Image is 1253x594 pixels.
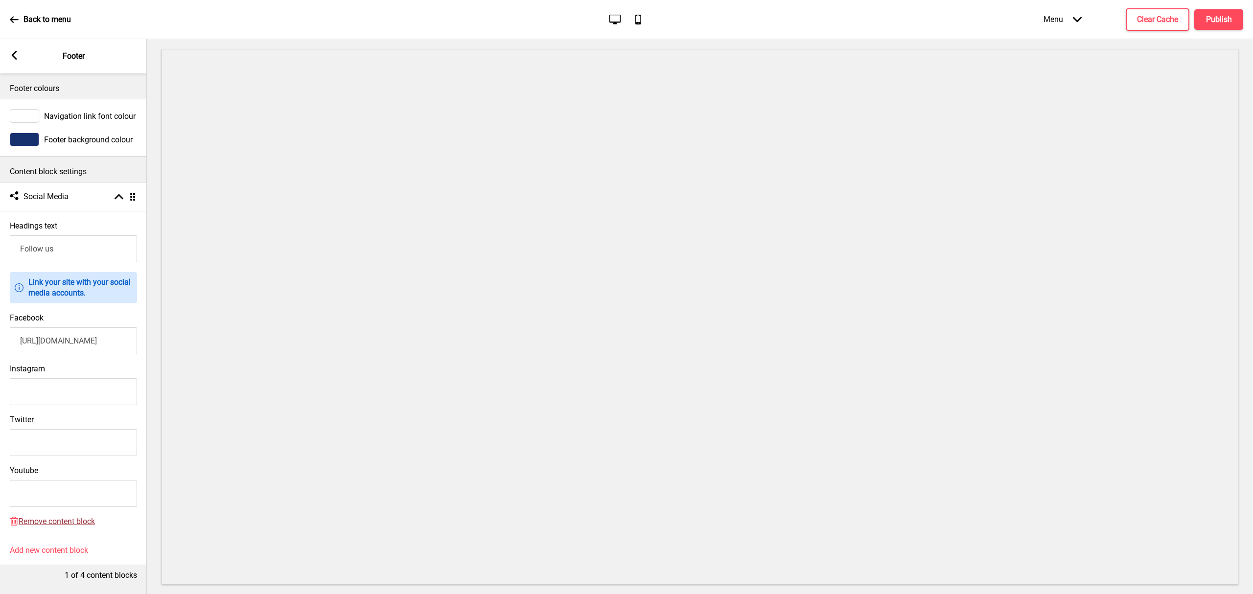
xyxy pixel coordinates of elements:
div: Navigation link font colour [10,109,137,123]
button: Publish [1194,9,1243,30]
label: Headings text [10,221,57,230]
p: Footer [63,51,85,62]
p: Link your site with your social media accounts. [28,277,132,298]
h4: Add new content block [10,545,88,556]
a: Back to menu [10,6,71,33]
h4: Clear Cache [1137,14,1178,25]
label: Twitter [10,415,34,424]
span: Footer background colour [44,135,133,144]
div: Menu [1034,5,1091,34]
h4: Social Media [23,191,69,202]
label: Youtube [10,466,38,475]
button: Clear Cache [1126,8,1189,31]
label: Instagram [10,364,45,373]
p: Footer colours [10,83,137,94]
span: Remove content block [19,517,95,526]
label: Facebook [10,313,44,322]
span: Navigation link font colour [44,112,136,121]
h4: Publish [1206,14,1232,25]
p: Content block settings [10,166,137,177]
p: Back to menu [23,14,71,25]
p: 1 of 4 content blocks [65,570,137,581]
div: Footer background colour [10,133,137,146]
